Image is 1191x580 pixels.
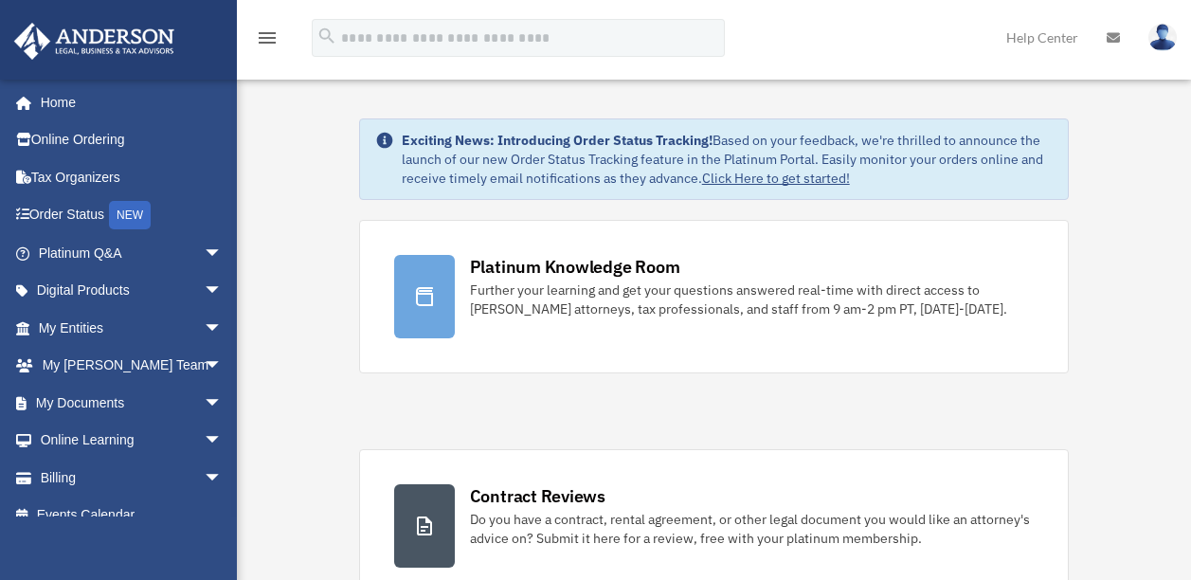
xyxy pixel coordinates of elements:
[204,422,242,461] span: arrow_drop_down
[1148,24,1177,51] img: User Pic
[204,384,242,423] span: arrow_drop_down
[256,27,279,49] i: menu
[204,272,242,311] span: arrow_drop_down
[470,510,1035,548] div: Do you have a contract, rental agreement, or other legal document you would like an attorney's ad...
[13,158,251,196] a: Tax Organizers
[13,459,251,497] a: Billingarrow_drop_down
[9,23,180,60] img: Anderson Advisors Platinum Portal
[13,121,251,159] a: Online Ordering
[402,131,1054,188] div: Based on your feedback, we're thrilled to announce the launch of our new Order Status Tracking fe...
[204,309,242,348] span: arrow_drop_down
[13,347,251,385] a: My [PERSON_NAME] Teamarrow_drop_down
[13,272,251,310] a: Digital Productsarrow_drop_down
[702,170,850,187] a: Click Here to get started!
[470,255,680,279] div: Platinum Knowledge Room
[204,234,242,273] span: arrow_drop_down
[13,309,251,347] a: My Entitiesarrow_drop_down
[204,347,242,386] span: arrow_drop_down
[204,459,242,498] span: arrow_drop_down
[316,26,337,46] i: search
[256,33,279,49] a: menu
[359,220,1070,373] a: Platinum Knowledge Room Further your learning and get your questions answered real-time with dire...
[13,234,251,272] a: Platinum Q&Aarrow_drop_down
[109,201,151,229] div: NEW
[470,281,1035,318] div: Further your learning and get your questions answered real-time with direct access to [PERSON_NAM...
[13,422,251,460] a: Online Learningarrow_drop_down
[13,497,251,535] a: Events Calendar
[13,196,251,235] a: Order StatusNEW
[13,83,242,121] a: Home
[402,132,713,149] strong: Exciting News: Introducing Order Status Tracking!
[470,484,605,508] div: Contract Reviews
[13,384,251,422] a: My Documentsarrow_drop_down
